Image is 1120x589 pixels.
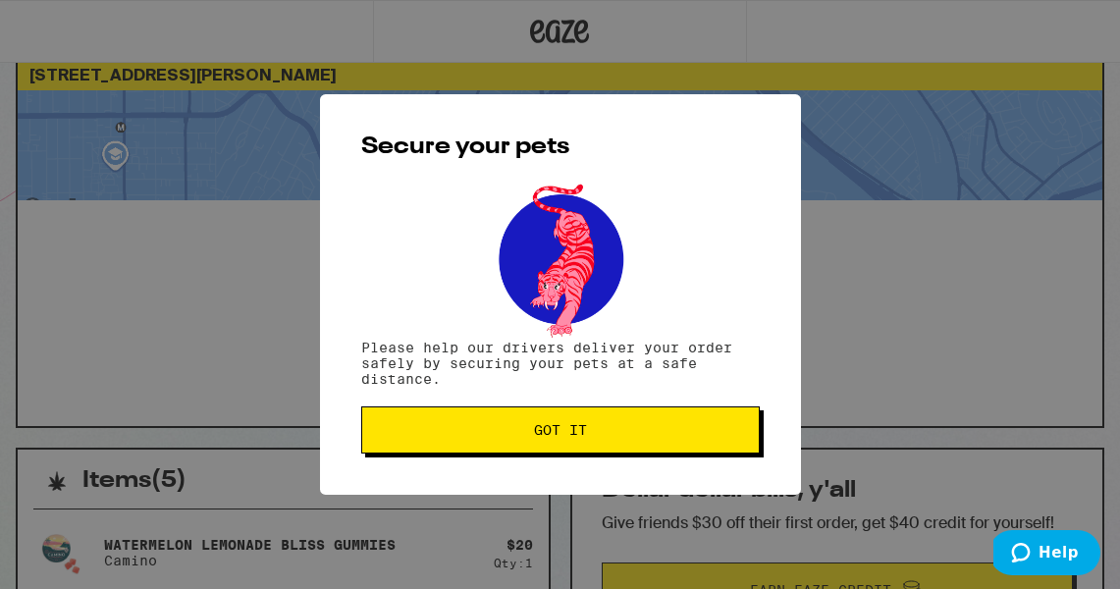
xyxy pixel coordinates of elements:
[480,179,641,340] img: pets
[361,340,760,387] p: Please help our drivers deliver your order safely by securing your pets at a safe distance.
[534,423,587,437] span: Got it
[361,135,760,159] h2: Secure your pets
[993,530,1100,579] iframe: Opens a widget where you can find more information
[361,406,760,454] button: Got it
